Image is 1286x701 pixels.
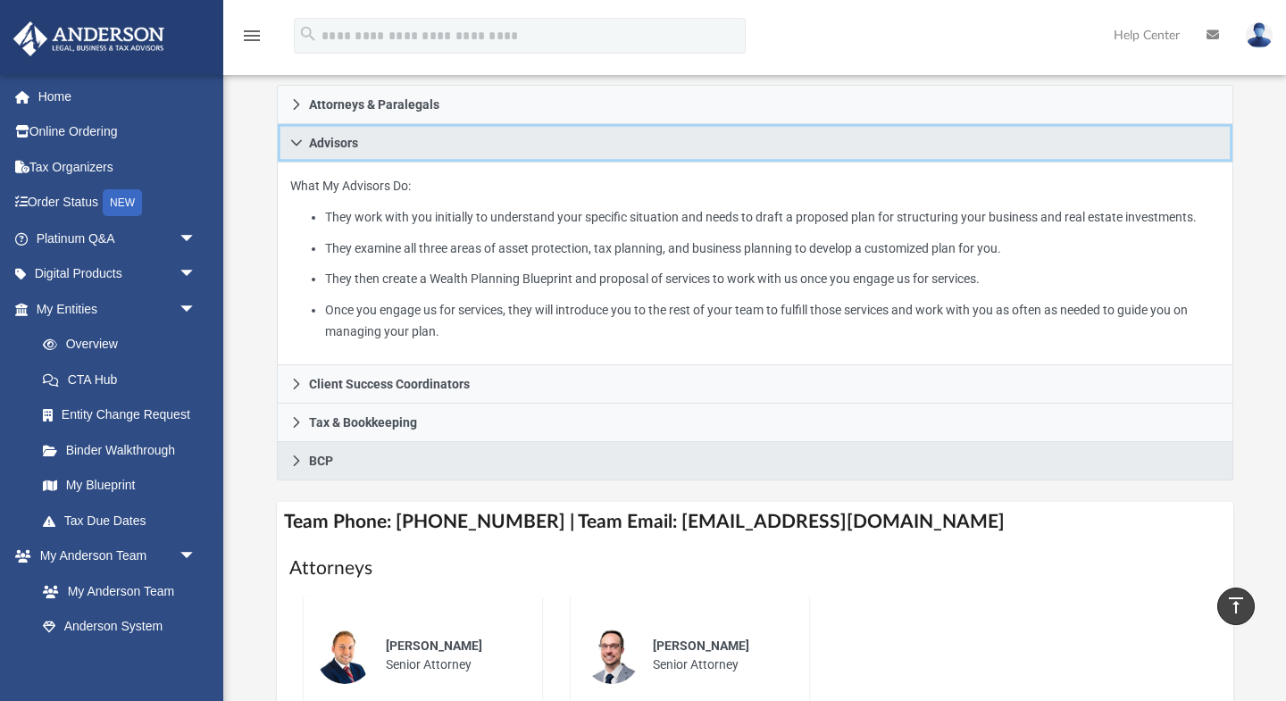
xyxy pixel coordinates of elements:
[373,624,530,687] div: Senior Attorney
[277,442,1233,480] a: BCP
[13,291,223,327] a: My Entitiesarrow_drop_down
[309,98,439,111] span: Attorneys & Paralegals
[386,638,482,653] span: [PERSON_NAME]
[25,327,223,363] a: Overview
[241,34,263,46] a: menu
[25,573,205,609] a: My Anderson Team
[1246,22,1273,48] img: User Pic
[277,365,1233,404] a: Client Success Coordinators
[309,137,358,149] span: Advisors
[653,638,749,653] span: [PERSON_NAME]
[13,149,223,185] a: Tax Organizers
[13,185,223,221] a: Order StatusNEW
[13,256,223,292] a: Digital Productsarrow_drop_down
[13,221,223,256] a: Platinum Q&Aarrow_drop_down
[13,538,214,574] a: My Anderson Teamarrow_drop_down
[277,163,1233,365] div: Advisors
[241,25,263,46] i: menu
[25,609,214,645] a: Anderson System
[103,189,142,216] div: NEW
[25,362,223,397] a: CTA Hub
[289,555,1221,581] h1: Attorneys
[309,378,470,390] span: Client Success Coordinators
[325,238,1220,260] li: They examine all three areas of asset protection, tax planning, and business planning to develop ...
[298,24,318,44] i: search
[13,114,223,150] a: Online Ordering
[309,416,417,429] span: Tax & Bookkeeping
[179,221,214,257] span: arrow_drop_down
[1225,595,1247,616] i: vertical_align_top
[25,432,223,468] a: Binder Walkthrough
[325,268,1220,290] li: They then create a Wealth Planning Blueprint and proposal of services to work with us once you en...
[309,455,333,467] span: BCP
[316,627,373,684] img: thumbnail
[179,291,214,328] span: arrow_drop_down
[325,299,1220,343] li: Once you engage us for services, they will introduce you to the rest of your team to fulfill thos...
[25,503,223,538] a: Tax Due Dates
[277,404,1233,442] a: Tax & Bookkeeping
[179,256,214,293] span: arrow_drop_down
[583,627,640,684] img: thumbnail
[25,397,223,433] a: Entity Change Request
[1217,588,1255,625] a: vertical_align_top
[325,206,1220,229] li: They work with you initially to understand your specific situation and needs to draft a proposed ...
[290,175,1220,343] p: What My Advisors Do:
[25,468,214,504] a: My Blueprint
[277,124,1233,163] a: Advisors
[179,538,214,575] span: arrow_drop_down
[640,624,797,687] div: Senior Attorney
[277,502,1233,542] h4: Team Phone: [PHONE_NUMBER] | Team Email: [EMAIL_ADDRESS][DOMAIN_NAME]
[277,85,1233,124] a: Attorneys & Paralegals
[13,79,223,114] a: Home
[8,21,170,56] img: Anderson Advisors Platinum Portal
